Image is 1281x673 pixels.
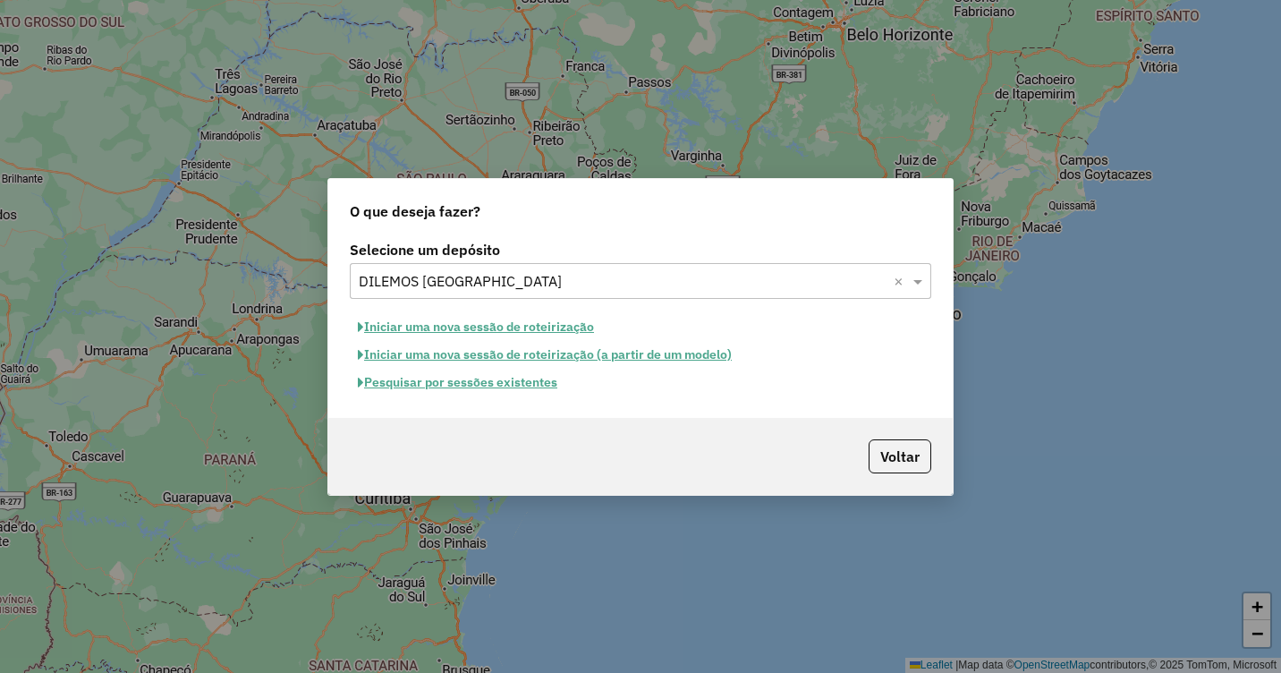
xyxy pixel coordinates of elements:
span: O que deseja fazer? [350,200,480,222]
button: Pesquisar por sessões existentes [350,369,565,396]
span: Clear all [894,270,909,292]
button: Iniciar uma nova sessão de roteirização [350,313,602,341]
label: Selecione um depósito [350,239,931,260]
button: Iniciar uma nova sessão de roteirização (a partir de um modelo) [350,341,740,369]
button: Voltar [869,439,931,473]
